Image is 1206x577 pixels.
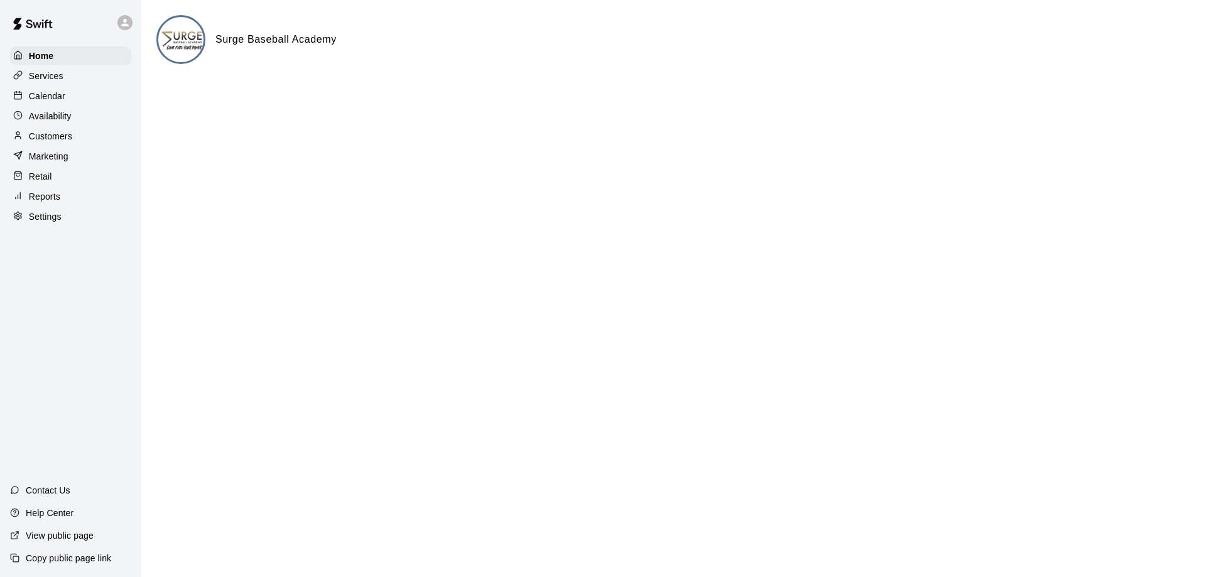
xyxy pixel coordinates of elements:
[10,46,131,65] a: Home
[10,87,131,105] a: Calendar
[10,147,131,166] a: Marketing
[10,67,131,85] a: Services
[29,190,60,203] p: Reports
[29,130,72,143] p: Customers
[158,17,205,64] img: Surge Baseball Academy logo
[29,110,72,122] p: Availability
[26,484,70,497] p: Contact Us
[10,167,131,186] a: Retail
[10,107,131,126] a: Availability
[10,127,131,146] a: Customers
[29,50,54,62] p: Home
[26,529,94,542] p: View public page
[29,170,52,183] p: Retail
[215,31,337,48] h6: Surge Baseball Academy
[29,210,62,223] p: Settings
[10,187,131,206] a: Reports
[10,207,131,226] a: Settings
[29,90,65,102] p: Calendar
[26,507,73,519] p: Help Center
[29,150,68,163] p: Marketing
[29,70,63,82] p: Services
[26,552,111,564] p: Copy public page link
